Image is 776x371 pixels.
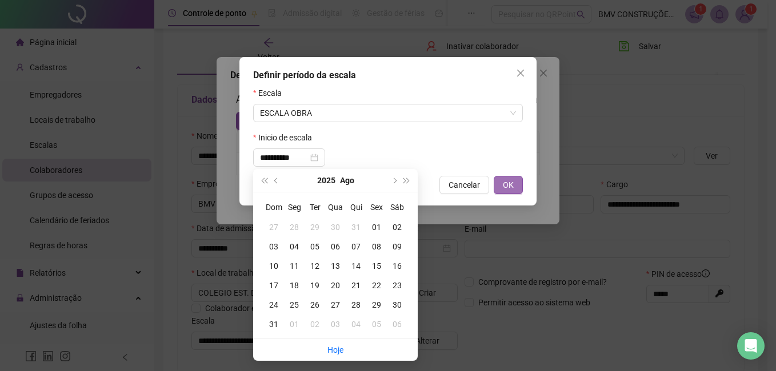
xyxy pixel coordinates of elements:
div: 05 [366,318,387,330]
div: 05 [305,240,325,253]
button: month panel [340,169,354,192]
td: 2025-08-03 [263,237,284,256]
td: 2025-08-06 [325,237,346,256]
div: 02 [387,221,407,233]
div: 12 [305,260,325,272]
td: 2025-09-05 [366,314,387,334]
th: Sáb [387,197,407,217]
td: 2025-09-04 [346,314,366,334]
div: 22 [366,279,387,292]
div: 17 [263,279,284,292]
div: 18 [284,279,305,292]
td: 2025-08-25 [284,295,305,314]
button: super-prev-year [258,169,270,192]
div: 24 [263,299,284,311]
td: 2025-08-27 [325,295,346,314]
div: 27 [325,299,346,311]
th: Seg [284,197,305,217]
button: next-year [387,169,400,192]
button: prev-year [270,169,283,192]
div: 10 [263,260,284,272]
td: 2025-08-14 [346,256,366,276]
td: 2025-08-26 [305,295,325,314]
div: 31 [263,318,284,330]
a: Hoje [327,345,343,354]
td: 2025-08-24 [263,295,284,314]
td: 2025-08-16 [387,256,407,276]
div: 29 [305,221,325,233]
th: Ter [305,197,325,217]
td: 2025-07-30 [325,217,346,237]
th: Dom [263,197,284,217]
div: 19 [305,279,325,292]
td: 2025-09-02 [305,314,325,334]
div: Definir período da escala [253,68,523,82]
td: 2025-07-29 [305,217,325,237]
div: Open Intercom Messenger [737,332,765,360]
td: 2025-08-31 [263,314,284,334]
div: 21 [346,279,366,292]
td: 2025-08-07 [346,237,366,256]
div: 11 [284,260,305,272]
td: 2025-08-15 [366,256,387,276]
div: 28 [284,221,305,233]
td: 2025-08-30 [387,295,407,314]
td: 2025-08-18 [284,276,305,295]
td: 2025-09-01 [284,314,305,334]
div: 31 [346,221,366,233]
td: 2025-09-06 [387,314,407,334]
th: Sex [366,197,387,217]
div: 03 [263,240,284,253]
label: Escala [253,87,289,99]
td: 2025-08-29 [366,295,387,314]
div: 04 [346,318,366,330]
div: 09 [387,240,407,253]
td: 2025-08-17 [263,276,284,295]
td: 2025-09-03 [325,314,346,334]
button: OK [494,176,523,194]
button: Cancelar [439,176,489,194]
span: Cancelar [449,179,480,191]
div: 08 [366,240,387,253]
label: Inicio de escala [253,131,319,144]
td: 2025-08-02 [387,217,407,237]
div: 23 [387,279,407,292]
button: super-next-year [401,169,413,192]
td: 2025-08-04 [284,237,305,256]
th: Qui [346,197,366,217]
td: 2025-08-19 [305,276,325,295]
td: 2025-08-21 [346,276,366,295]
div: 03 [325,318,346,330]
td: 2025-08-10 [263,256,284,276]
div: 01 [284,318,305,330]
div: 16 [387,260,407,272]
th: Qua [325,197,346,217]
span: ESCALA OBRA [260,104,516,122]
div: 06 [387,318,407,330]
div: 06 [325,240,346,253]
div: 26 [305,299,325,311]
td: 2025-08-22 [366,276,387,295]
div: 28 [346,299,366,311]
td: 2025-08-05 [305,237,325,256]
td: 2025-07-27 [263,217,284,237]
td: 2025-08-01 [366,217,387,237]
td: 2025-07-28 [284,217,305,237]
span: close [516,68,525,78]
span: OK [503,179,514,191]
button: year panel [317,169,335,192]
td: 2025-07-31 [346,217,366,237]
td: 2025-08-28 [346,295,366,314]
td: 2025-08-08 [366,237,387,256]
div: 07 [346,240,366,253]
div: 01 [366,221,387,233]
td: 2025-08-13 [325,256,346,276]
div: 30 [387,299,407,311]
div: 30 [325,221,346,233]
td: 2025-08-20 [325,276,346,295]
div: 13 [325,260,346,272]
div: 25 [284,299,305,311]
div: 27 [263,221,284,233]
div: 14 [346,260,366,272]
div: 15 [366,260,387,272]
